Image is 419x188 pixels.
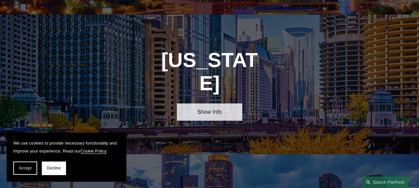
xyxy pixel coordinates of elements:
[13,139,119,155] p: We use cookies to provide necessary functionality and improve your experience. Read our .
[7,133,126,181] section: Cookie banner
[362,176,408,188] a: Search this site
[177,103,243,120] a: Show Info
[160,48,259,95] h1: [US_STATE]
[47,166,61,170] span: Decline
[19,166,32,170] span: Accept
[80,149,106,154] a: Cookie Policy
[13,161,37,175] button: Accept
[42,161,66,175] button: Decline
